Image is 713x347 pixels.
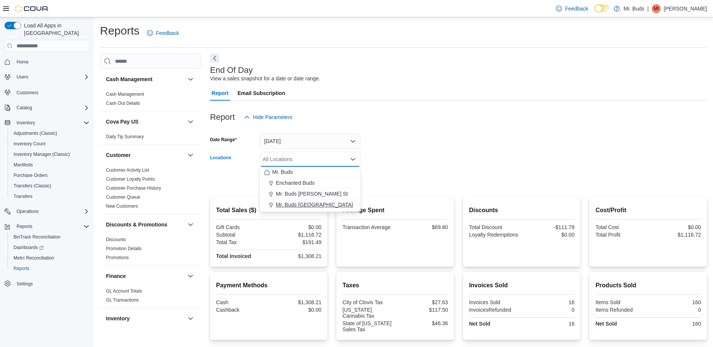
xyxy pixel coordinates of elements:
[14,118,38,127] button: Inventory
[14,141,45,147] span: Inventory Count
[14,193,32,199] span: Transfers
[342,299,394,305] div: City of Clovis Tax
[17,208,39,214] span: Operations
[2,221,92,232] button: Reports
[253,113,292,121] span: Hide Parameters
[216,239,267,245] div: Total Tax
[14,130,57,136] span: Adjustments (Classic)
[11,192,89,201] span: Transfers
[652,4,661,13] div: Mike Issa
[2,87,92,98] button: Customers
[11,253,57,263] a: Metrc Reconciliation
[595,224,646,230] div: Total Cost
[210,54,219,63] button: Next
[523,321,574,327] div: 16
[11,129,60,138] a: Adjustments (Classic)
[11,150,73,159] a: Inventory Manager (Classic)
[14,118,89,127] span: Inventory
[595,281,701,290] h2: Products Sold
[210,75,320,83] div: View a sales snapshot for a date or date range.
[106,255,129,261] span: Promotions
[14,183,51,189] span: Transfers (Classic)
[106,75,153,83] h3: Cash Management
[11,160,89,169] span: Manifests
[216,224,267,230] div: Gift Cards
[2,118,92,128] button: Inventory
[11,181,89,190] span: Transfers (Classic)
[523,224,574,230] div: -$111.78
[186,314,195,323] button: Inventory
[2,206,92,217] button: Operations
[260,189,360,199] button: Mr. Buds [PERSON_NAME] St
[106,203,138,209] span: New Customers
[186,220,195,229] button: Discounts & Promotions
[210,137,237,143] label: Date Range
[106,177,155,182] a: Customer Loyalty Points
[2,72,92,82] button: Users
[11,171,89,180] span: Purchase Orders
[270,224,321,230] div: $0.00
[260,167,360,210] div: Choose from the following options
[11,243,47,252] a: Dashboards
[595,299,646,305] div: Items Sold
[650,321,701,327] div: 160
[11,171,51,180] a: Purchase Orders
[186,75,195,84] button: Cash Management
[654,4,659,13] span: MI
[260,178,360,189] button: Enchanted Buds
[100,23,139,38] h1: Reports
[272,168,293,176] span: Mr. Buds
[106,237,126,243] span: Discounts
[14,207,42,216] button: Operations
[14,72,89,81] span: Users
[594,5,610,12] input: Dark Mode
[17,59,29,65] span: Home
[469,321,490,327] strong: Net Sold
[106,75,185,83] button: Cash Management
[11,264,89,273] span: Reports
[15,5,49,12] img: Cova
[21,22,89,37] span: Load All Apps in [GEOGRAPHIC_DATA]
[14,151,70,157] span: Inventory Manager (Classic)
[238,86,285,101] span: Email Subscription
[106,195,140,200] a: Customer Queue
[8,191,92,202] button: Transfers
[17,105,32,111] span: Catalog
[156,29,179,37] span: Feedback
[270,232,321,238] div: $1,116.72
[106,167,149,173] span: Customer Activity List
[212,86,229,101] span: Report
[210,155,232,161] label: Locations
[106,134,144,139] a: Daily Tip Summary
[14,279,36,288] a: Settings
[342,320,394,332] div: State of [US_STATE] Sales Tax
[216,232,267,238] div: Subtotal
[14,162,33,168] span: Manifests
[11,232,64,241] a: BioTrack Reconciliation
[106,118,185,125] button: Cova Pay US
[2,56,92,67] button: Home
[650,307,701,313] div: 0
[186,151,195,160] button: Customer
[8,263,92,274] button: Reports
[276,190,348,198] span: Mr. Buds [PERSON_NAME] St
[8,170,92,181] button: Purchase Orders
[595,206,701,215] h2: Cost/Profit
[8,181,92,191] button: Transfers (Classic)
[523,299,574,305] div: 16
[106,101,140,106] a: Cash Out Details
[8,160,92,170] button: Manifests
[664,4,707,13] p: [PERSON_NAME]
[106,246,142,252] span: Promotion Details
[650,299,701,305] div: 160
[100,235,201,265] div: Discounts & Promotions
[5,53,89,309] nav: Complex example
[17,281,33,287] span: Settings
[216,307,267,313] div: Cashback
[100,132,201,144] div: Cova Pay US
[106,176,155,182] span: Customer Loyalty Points
[106,134,144,140] span: Daily Tip Summary
[106,246,142,251] a: Promotion Details
[469,206,575,215] h2: Discounts
[11,139,89,148] span: Inventory Count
